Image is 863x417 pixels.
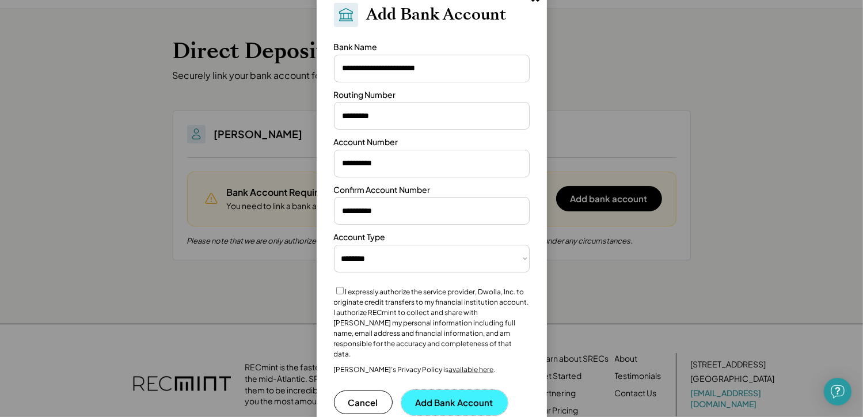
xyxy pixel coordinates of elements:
label: I expressly authorize the service provider, Dwolla, Inc. to originate credit transfers to my fina... [334,287,529,358]
h2: Add Bank Account [367,5,507,25]
div: Account Number [334,137,398,148]
button: Add Bank Account [401,390,508,415]
div: Bank Name [334,41,378,53]
div: Open Intercom Messenger [824,378,851,405]
div: [PERSON_NAME]’s Privacy Policy is . [334,365,496,374]
a: available here [449,365,494,374]
button: Cancel [334,391,393,414]
div: Routing Number [334,89,396,101]
div: Confirm Account Number [334,184,431,196]
img: Bank.svg [337,6,355,24]
div: Account Type [334,232,386,243]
